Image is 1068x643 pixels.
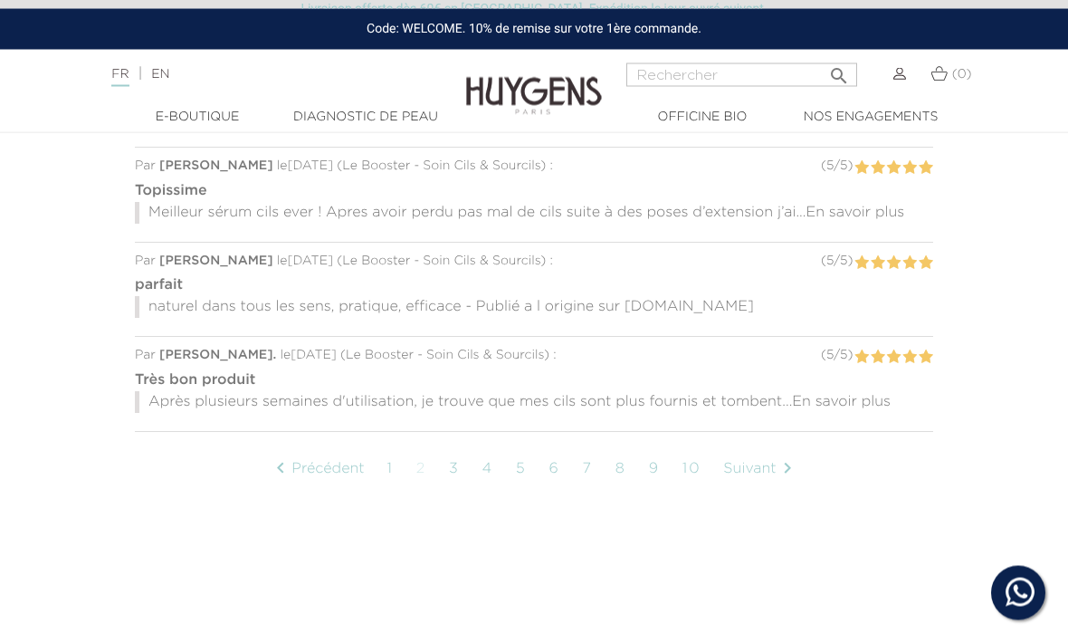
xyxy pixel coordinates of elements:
p: Meilleur sérum cils ever ! Apres avoir perdu pas mal de cils suite à des poses d’extension j’ai... [135,203,933,225]
label: 2 [870,347,885,369]
span: [PERSON_NAME] [159,160,273,173]
i:  [270,458,291,480]
a: 5 [507,447,536,493]
a: Suivant [714,447,806,493]
a: 1 [378,447,403,493]
span: Le Booster - Soin Cils & Sourcils [346,350,544,362]
label: 2 [870,158,885,180]
div: ( / ) [821,347,853,366]
span: Le Booster - Soin Cils & Sourcils [342,255,540,268]
a: Nos engagements [787,108,955,127]
span: En savoir plus [792,396,891,410]
i:  [828,60,850,82]
label: 4 [902,253,918,275]
a: 3 [440,447,469,493]
a: EN [151,68,169,81]
strong: parfait [135,279,183,293]
span: 5 [826,350,834,362]
label: 5 [918,253,933,275]
span: [PERSON_NAME] [159,255,273,268]
a: 7 [574,447,602,493]
div: Par le [DATE] ( ) : [135,158,933,177]
a: FR [111,68,129,87]
label: 2 [870,253,885,275]
span: (0) [952,68,972,81]
span: 5 [840,350,847,362]
a: 6 [539,447,568,493]
p: naturel dans tous les sens, pratique, efficace - Publié a l origine sur [DOMAIN_NAME] [135,297,933,319]
label: 3 [886,158,901,180]
span: 5 [826,255,834,268]
label: 3 [886,347,901,369]
div: Par le [DATE] ( ) : [135,253,933,272]
a: 8 [606,447,635,493]
span: 5 [826,160,834,173]
label: 4 [902,347,918,369]
img: Huygens [466,48,602,118]
button:  [823,58,855,82]
a: Diagnostic de peau [281,108,450,127]
a: 10 [673,447,710,493]
a: 9 [640,447,669,493]
label: 4 [902,158,918,180]
label: 5 [918,158,933,180]
a: 4 [473,447,503,493]
label: 5 [918,347,933,369]
a: 2 [407,447,435,493]
p: Après plusieurs semaines d'utilisation, je trouve que mes cils sont plus fournis et tombent... [135,392,933,414]
div: ( / ) [821,253,853,272]
div: | [102,63,431,85]
span: [PERSON_NAME]. [159,350,276,362]
div: ( / ) [821,158,853,177]
div: Par le [DATE] ( ) : [135,347,933,366]
a: Précédent [261,447,373,493]
a: Officine Bio [618,108,787,127]
strong: Topissime [135,185,207,199]
span: 5 [840,255,847,268]
label: 1 [853,347,869,369]
span: En savoir plus [806,206,904,221]
label: 1 [853,158,869,180]
a: E-Boutique [113,108,281,127]
strong: Très bon produit [135,374,255,389]
label: 3 [886,253,901,275]
span: 5 [840,160,847,173]
span: Le Booster - Soin Cils & Sourcils [342,160,540,173]
label: 1 [853,253,869,275]
input: Rechercher [626,63,857,87]
i:  [777,458,798,480]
